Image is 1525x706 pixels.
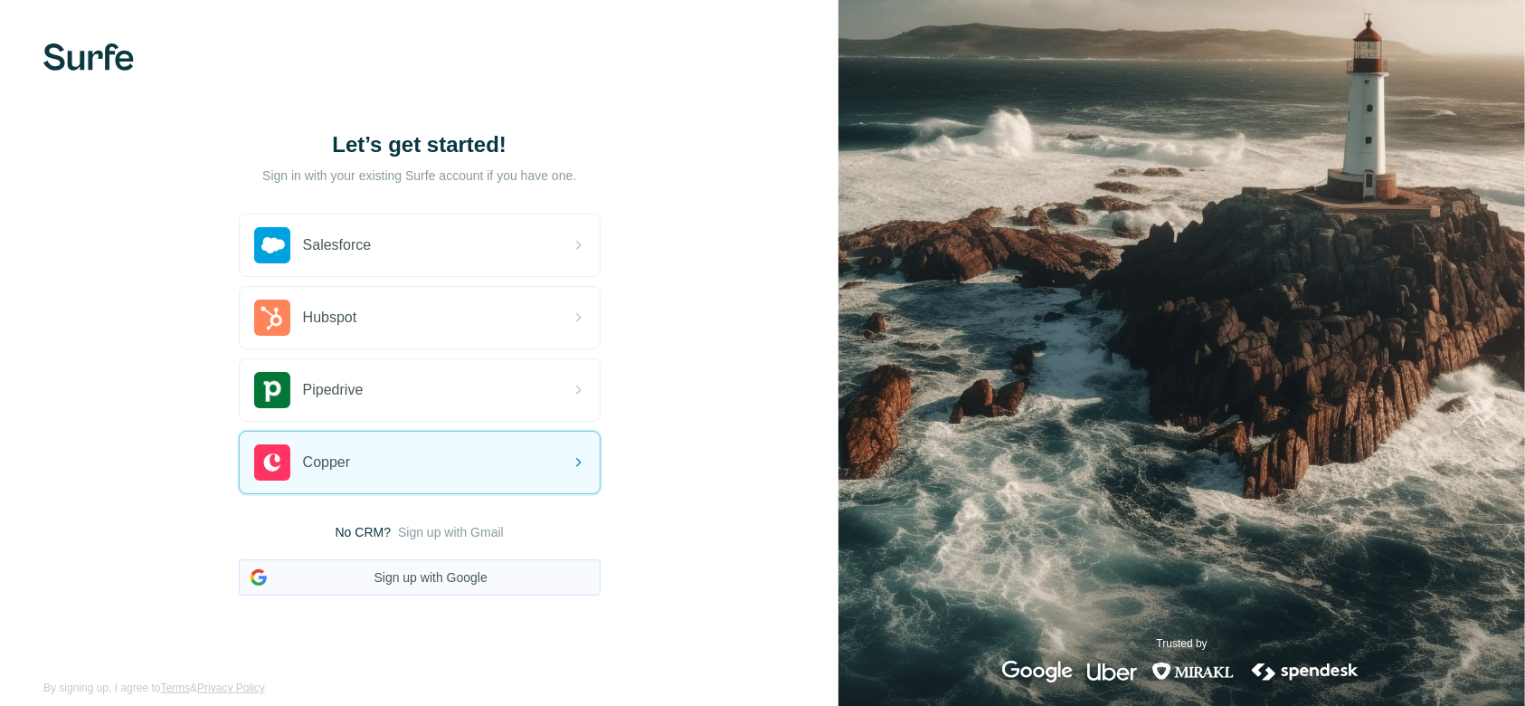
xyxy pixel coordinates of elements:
[254,444,290,481] img: copper's logo
[303,307,357,329] span: Hubspot
[254,227,290,263] img: salesforce's logo
[303,234,372,256] span: Salesforce
[336,523,391,541] span: No CRM?
[254,300,290,336] img: hubspot's logo
[398,523,504,541] button: Sign up with Gmail
[43,680,265,696] span: By signing up, I agree to &
[43,43,134,71] img: Surfe's logo
[1151,661,1235,682] img: mirakl's logo
[254,372,290,408] img: pipedrive's logo
[197,682,265,694] a: Privacy Policy
[239,559,601,596] button: Sign up with Google
[262,167,576,185] p: Sign in with your existing Surfe account if you have one.
[239,130,601,159] h1: Let’s get started!
[1157,635,1208,652] p: Trusted by
[303,379,364,401] span: Pipedrive
[1087,661,1137,682] img: uber's logo
[160,682,190,694] a: Terms
[303,452,350,473] span: Copper
[1249,661,1361,682] img: spendesk's logo
[1002,661,1073,682] img: google's logo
